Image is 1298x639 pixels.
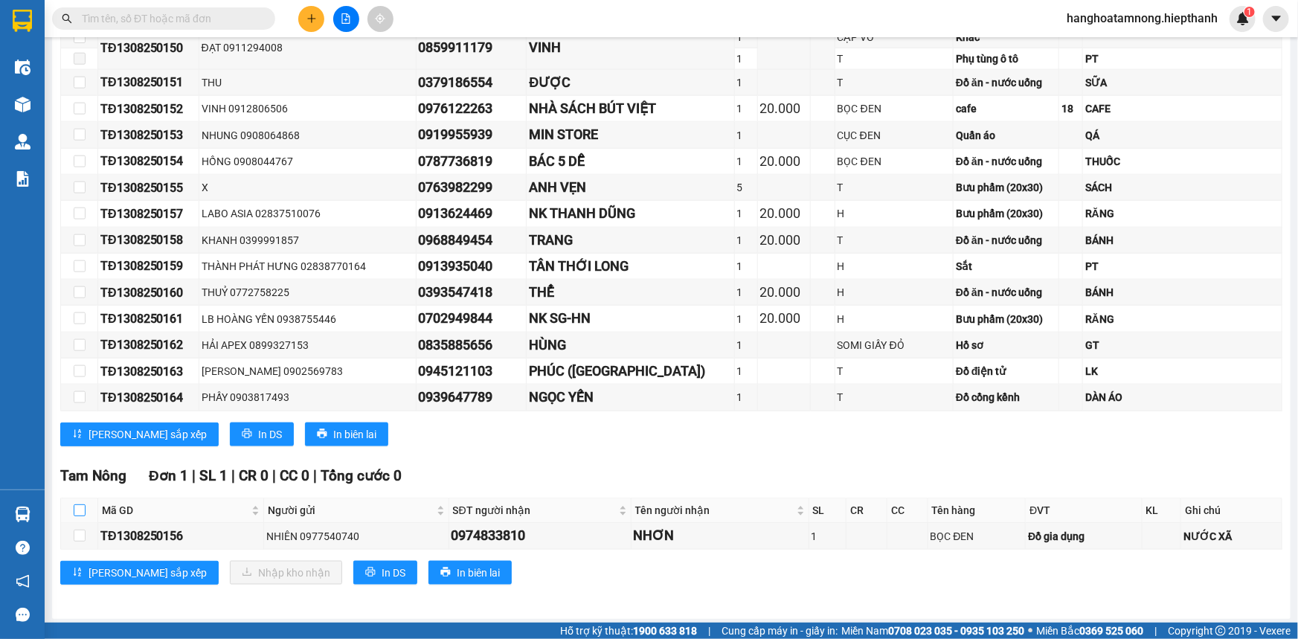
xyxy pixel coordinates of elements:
[956,284,1056,301] div: Đồ ăn - nước uống
[1085,74,1279,91] div: SỮA
[98,523,264,549] td: TĐ1308250156
[928,498,1026,523] th: Tên hàng
[1181,498,1282,523] th: Ghi chú
[419,308,524,329] div: 0702949844
[98,201,199,227] td: TĐ1308250157
[737,232,755,248] div: 1
[62,13,72,24] span: search
[15,507,30,522] img: warehouse-icon
[60,423,219,446] button: sort-ascending[PERSON_NAME] sắp xếp
[440,567,451,579] span: printer
[417,333,527,359] td: 0835885656
[98,333,199,359] td: TĐ1308250162
[529,72,731,93] div: ĐƯỢC
[737,311,755,327] div: 1
[1036,623,1143,639] span: Miền Bắc
[1085,363,1279,379] div: LK
[230,561,342,585] button: downloadNhập kho nhận
[527,70,734,96] td: ĐƯỢC
[98,122,199,148] td: TĐ1308250153
[98,228,199,254] td: TĐ1308250158
[100,126,196,144] div: TĐ1308250153
[956,311,1056,327] div: Bưu phẩm (20x30)
[306,13,317,24] span: plus
[529,361,731,382] div: PHÚC ([GEOGRAPHIC_DATA])
[888,625,1024,637] strong: 0708 023 035 - 0935 103 250
[1085,205,1279,222] div: RĂNG
[98,306,199,332] td: TĐ1308250161
[239,467,269,484] span: CR 0
[1183,528,1279,545] div: NƯỚC XÃ
[1028,528,1139,545] div: Đồ gia dụng
[527,122,734,148] td: MIN STORE
[838,337,951,353] div: SOMI GIẤY ĐỎ
[527,333,734,359] td: HÙNG
[266,528,446,545] div: NHIÊN 0977540740
[529,230,731,251] div: TRANG
[100,179,196,197] div: TĐ1308250155
[419,282,524,303] div: 0393547418
[199,467,228,484] span: SL 1
[838,100,951,117] div: BỌC ĐEN
[634,525,806,546] div: NHƠN
[313,467,317,484] span: |
[242,428,252,440] span: printer
[737,389,755,405] div: 1
[202,284,414,301] div: THUỶ 0772758225
[737,153,755,170] div: 1
[100,362,196,381] div: TĐ1308250163
[100,73,196,91] div: TĐ1308250151
[1055,9,1230,28] span: hanghoatamnong.hiepthanh
[1085,232,1279,248] div: BÁNH
[737,205,755,222] div: 1
[737,100,755,117] div: 1
[60,467,126,484] span: Tam Nông
[1270,12,1283,25] span: caret-down
[1026,498,1142,523] th: ĐVT
[417,149,527,175] td: 0787736819
[1028,628,1032,634] span: ⚪️
[82,10,257,27] input: Tìm tên, số ĐT hoặc mã đơn
[527,254,734,280] td: TÂN THỚI LONG
[956,127,1056,144] div: Quần áo
[529,335,731,356] div: HÙNG
[527,175,734,201] td: ANH VẸN
[98,359,199,385] td: TĐ1308250163
[202,363,414,379] div: [PERSON_NAME] 0902569783
[280,467,309,484] span: CC 0
[13,10,32,32] img: logo-vxr
[98,27,199,70] td: TĐ1308250150
[192,467,196,484] span: |
[15,134,30,150] img: warehouse-icon
[529,124,731,145] div: MIN STORE
[632,523,809,549] td: NHƠN
[202,74,414,91] div: THU
[841,623,1024,639] span: Miền Nam
[353,561,417,585] button: printerIn DS
[100,231,196,249] div: TĐ1308250158
[202,311,414,327] div: LB HOÀNG YẾN 0938755446
[956,179,1056,196] div: Bưu phẩm (20x30)
[1085,311,1279,327] div: RĂNG
[375,13,385,24] span: aim
[202,153,414,170] div: HỒNG 0908044767
[931,528,1024,545] div: BỌC ĐEN
[838,311,951,327] div: H
[760,308,808,329] div: 20.000
[72,567,83,579] span: sort-ascending
[15,60,30,75] img: warehouse-icon
[298,6,324,32] button: plus
[737,51,755,67] div: 1
[417,70,527,96] td: 0379186554
[333,6,359,32] button: file-add
[16,574,30,588] span: notification
[417,359,527,385] td: 0945121103
[149,467,188,484] span: Đơn 1
[419,230,524,251] div: 0968849454
[737,284,755,301] div: 1
[527,306,734,332] td: NK SG-HN
[417,254,527,280] td: 0913935040
[258,426,282,443] span: In DS
[1085,258,1279,274] div: PT
[417,306,527,332] td: 0702949844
